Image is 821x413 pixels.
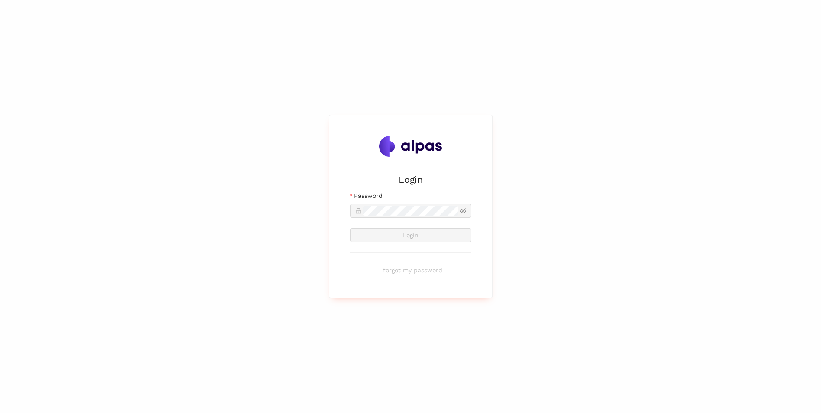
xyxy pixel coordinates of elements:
button: Login [350,228,471,242]
span: eye-invisible [460,208,466,214]
h2: Login [350,172,471,187]
span: lock [355,208,361,214]
input: Password [363,206,458,216]
button: I forgot my password [350,263,471,277]
img: Alpas.ai Logo [379,136,442,157]
label: Password [350,191,383,200]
